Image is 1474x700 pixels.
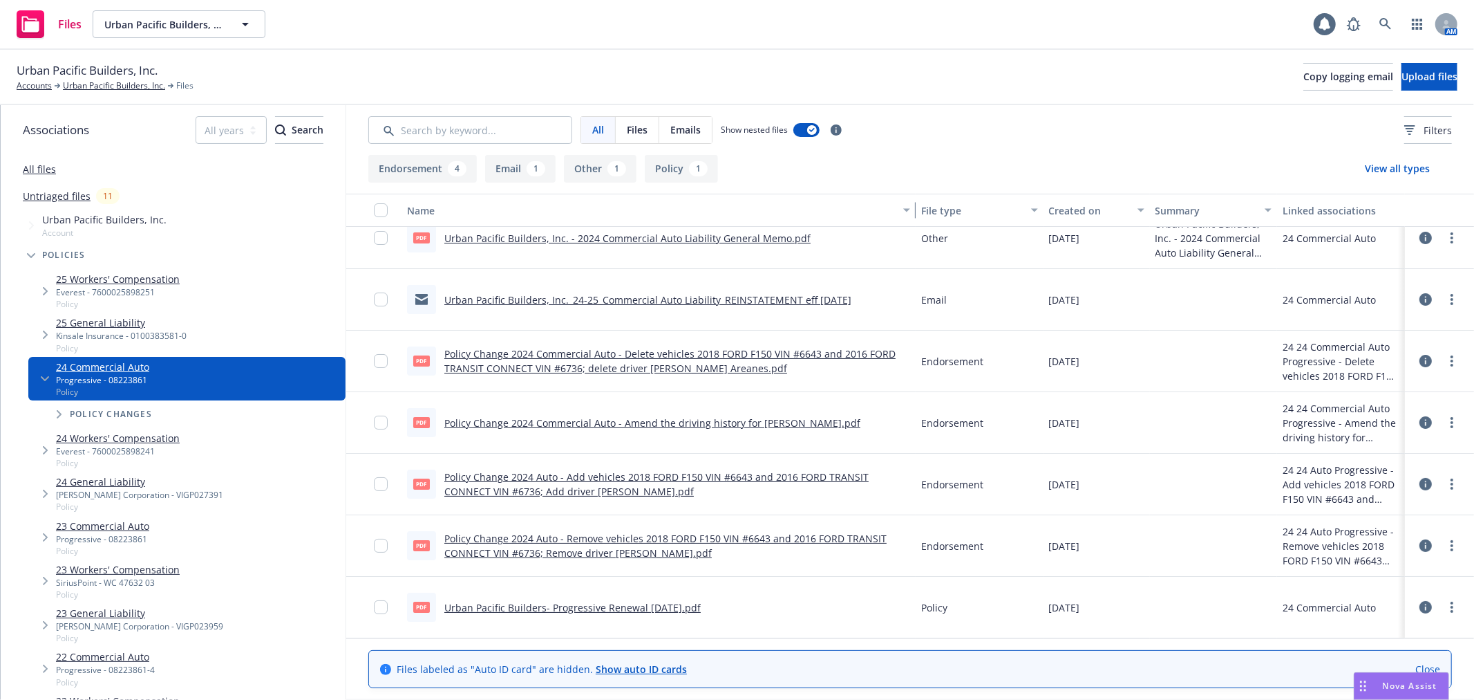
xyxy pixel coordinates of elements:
[670,122,701,137] span: Emails
[916,194,1043,227] button: File type
[56,272,180,286] a: 25 Workers' Compensation
[56,457,180,469] span: Policy
[17,62,158,80] span: Urban Pacific Builders, Inc.
[1340,10,1368,38] a: Report a Bug
[1049,600,1080,615] span: [DATE]
[1444,291,1460,308] a: more
[413,479,430,489] span: pdf
[56,676,155,688] span: Policy
[1283,524,1399,568] div: 24 24 Auto Progressive - Remove vehicles 2018 FORD F150 VIN #6643 and 2016 FORD TRANSIT CONNECT V...
[407,203,895,218] div: Name
[1049,477,1080,492] span: [DATE]
[56,360,149,374] a: 24 Commercial Auto
[58,19,82,30] span: Files
[1404,116,1452,144] button: Filters
[921,354,983,369] span: Endorsement
[527,161,545,176] div: 1
[1401,63,1457,91] button: Upload files
[444,416,860,430] a: Policy Change 2024 Commercial Auto - Amend the driving history for [PERSON_NAME].pdf
[56,519,149,533] a: 23 Commercial Auto
[374,231,388,245] input: Toggle Row Selected
[374,477,388,491] input: Toggle Row Selected
[413,417,430,427] span: pdf
[1283,293,1376,307] div: 24 Commercial Auto
[596,663,687,676] a: Show auto ID cards
[93,10,265,38] button: Urban Pacific Builders, Inc.
[374,416,388,430] input: Toggle Row Selected
[413,356,430,366] span: pdf
[56,330,187,342] div: Kinsale Insurance - 0100383581-0
[1049,293,1080,307] span: [DATE]
[275,125,286,136] svg: Search
[1383,680,1437,692] span: Nova Assist
[275,116,323,144] button: SearchSearch
[921,293,947,307] span: Email
[1415,662,1440,676] a: Close
[444,232,811,245] a: Urban Pacific Builders, Inc. - 2024 Commercial Auto Liability General Memo.pdf
[56,445,180,457] div: Everest - 7600025898241
[56,664,155,676] div: Progressive - 08223861-4
[1283,203,1399,218] div: Linked associations
[921,477,983,492] span: Endorsement
[63,80,165,92] a: Urban Pacific Builders, Inc.
[56,386,149,398] span: Policy
[689,161,708,176] div: 1
[56,342,187,354] span: Policy
[374,203,388,217] input: Select all
[1343,155,1452,183] button: View all types
[56,315,187,330] a: 25 General Liability
[627,122,648,137] span: Files
[42,251,86,259] span: Policies
[23,189,91,203] a: Untriaged files
[1444,599,1460,616] a: more
[1049,354,1080,369] span: [DATE]
[444,293,851,306] a: Urban Pacific Builders, Inc._24-25_Commercial Auto Liability_REINSTATEMENT eff [DATE]
[1354,672,1449,700] button: Nova Assist
[921,600,947,615] span: Policy
[1401,70,1457,83] span: Upload files
[921,539,983,553] span: Endorsement
[56,632,223,644] span: Policy
[1444,230,1460,246] a: more
[413,540,430,551] span: pdf
[1043,194,1150,227] button: Created on
[1283,463,1399,506] div: 24 24 Auto Progressive - Add vehicles 2018 FORD F150 VIN #6643 and 2016 FORD TRANSIT CONNECT VIN ...
[1049,416,1080,430] span: [DATE]
[1049,539,1080,553] span: [DATE]
[413,602,430,612] span: pdf
[56,533,149,545] div: Progressive - 08223861
[444,532,887,560] a: Policy Change 2024 Auto - Remove vehicles 2018 FORD F150 VIN #6643 and 2016 FORD TRANSIT CONNECT ...
[1424,123,1452,138] span: Filters
[921,203,1023,218] div: File type
[104,17,224,32] span: Urban Pacific Builders, Inc.
[374,600,388,614] input: Toggle Row Selected
[56,589,180,600] span: Policy
[921,416,983,430] span: Endorsement
[413,232,430,243] span: pdf
[1283,401,1399,445] div: 24 24 Commercial Auto Progressive - Amend the driving history for [PERSON_NAME]
[444,601,701,614] a: Urban Pacific Builders- Progressive Renewal [DATE].pdf
[368,116,572,144] input: Search by keyword...
[921,231,948,246] span: Other
[374,293,388,306] input: Toggle Row Selected
[444,470,869,498] a: Policy Change 2024 Auto - Add vehicles 2018 FORD F150 VIN #6643 and 2016 FORD TRANSIT CONNECT VIN...
[56,606,223,620] a: 23 General Liability
[374,539,388,553] input: Toggle Row Selected
[56,431,180,445] a: 24 Workers' Compensation
[56,620,223,632] div: [PERSON_NAME] Corporation - VIGP023959
[374,354,388,368] input: Toggle Row Selected
[23,163,56,176] a: All files
[11,5,87,44] a: Files
[42,212,167,227] span: Urban Pacific Builders, Inc.
[56,501,223,513] span: Policy
[1404,10,1431,38] a: Switch app
[1150,194,1278,227] button: Summary
[448,161,466,176] div: 4
[56,650,155,664] a: 22 Commercial Auto
[1372,10,1399,38] a: Search
[721,124,788,136] span: Show nested files
[485,155,556,183] button: Email
[1049,231,1080,246] span: [DATE]
[401,194,916,227] button: Name
[176,80,193,92] span: Files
